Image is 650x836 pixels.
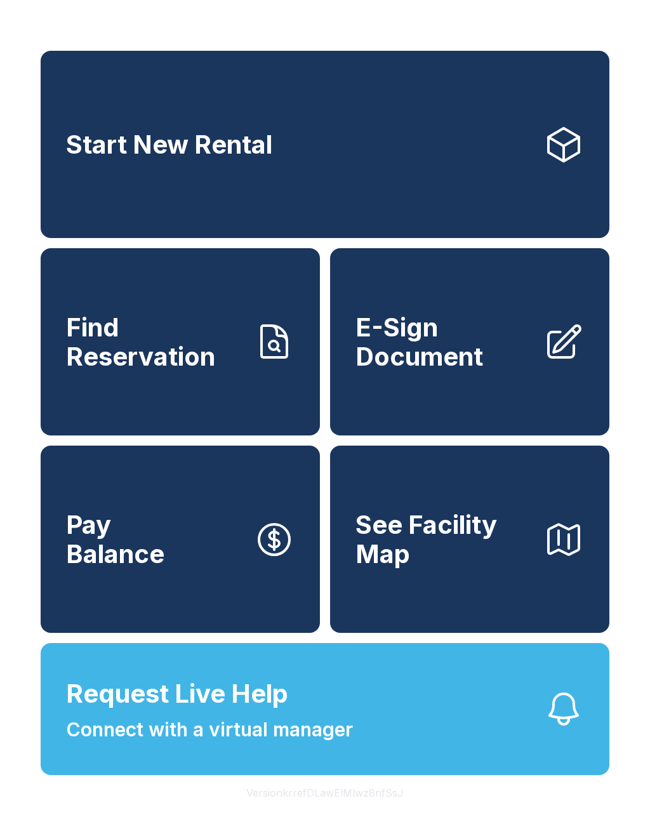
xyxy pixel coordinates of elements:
[330,446,609,633] button: See Facility Map
[41,446,320,633] button: PayBalance
[66,675,288,713] span: Request Live Help
[66,313,244,371] span: Find Reservation
[41,248,320,435] a: Find Reservation
[355,313,533,371] span: E-Sign Document
[66,715,353,744] span: Connect with a virtual manager
[355,510,533,568] span: See Facility Map
[236,775,414,811] button: VersionkrrefDLawElMlwz8nfSsJ
[41,51,609,238] a: Start New Rental
[66,510,164,568] span: Pay Balance
[66,130,272,159] span: Start New Rental
[330,248,609,435] a: E-Sign Document
[41,643,609,775] button: Request Live HelpConnect with a virtual manager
